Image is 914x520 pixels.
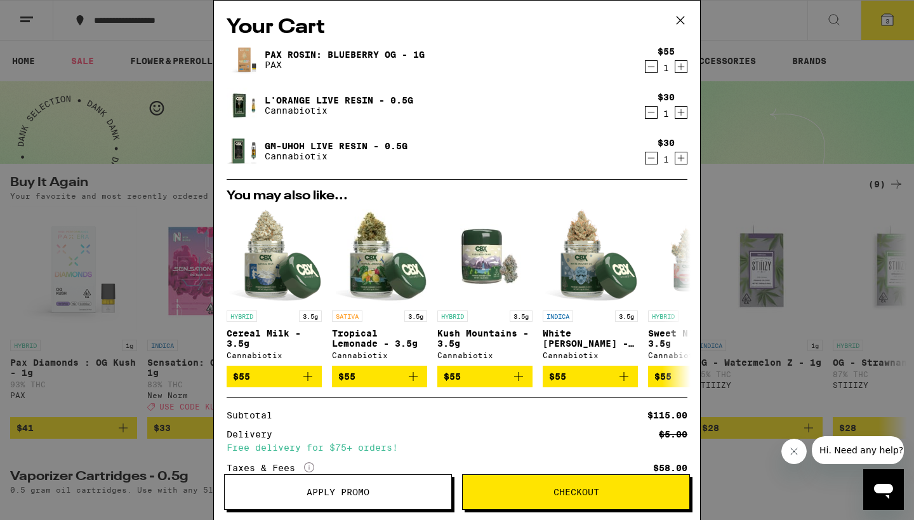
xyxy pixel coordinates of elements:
[332,351,427,359] div: Cannabiotix
[227,190,687,203] h2: You may also like...
[227,351,322,359] div: Cannabiotix
[812,436,904,464] iframe: Message from company
[648,310,679,322] p: HYBRID
[658,109,675,119] div: 1
[307,488,369,497] span: Apply Promo
[227,310,257,322] p: HYBRID
[863,469,904,510] iframe: Button to launch messaging window
[648,351,743,359] div: Cannabiotix
[462,474,690,510] button: Checkout
[227,42,262,77] img: PAX Rosin: Blueberry OG - 1g
[675,152,687,164] button: Increment
[338,371,355,382] span: $55
[543,328,638,349] p: White [PERSON_NAME] - 3.5g
[437,310,468,322] p: HYBRID
[543,366,638,387] button: Add to bag
[227,328,322,349] p: Cereal Milk - 3.5g
[332,366,427,387] button: Add to bag
[233,371,250,382] span: $55
[675,106,687,119] button: Increment
[645,60,658,73] button: Decrement
[265,60,425,70] p: PAX
[227,209,322,304] img: Cannabiotix - Cereal Milk - 3.5g
[658,92,675,102] div: $30
[265,50,425,60] a: PAX Rosin: Blueberry OG - 1g
[332,209,427,304] img: Cannabiotix - Tropical Lemonade - 3.5g
[265,105,413,116] p: Cannabiotix
[332,328,427,349] p: Tropical Lemonade - 3.5g
[437,209,533,304] img: Cannabiotix - Kush Mountains - 3.5g
[549,371,566,382] span: $55
[647,411,687,420] div: $115.00
[265,151,407,161] p: Cannabiotix
[543,209,638,366] a: Open page for White Walker OG - 3.5g from Cannabiotix
[510,310,533,322] p: 3.5g
[615,310,638,322] p: 3.5g
[645,152,658,164] button: Decrement
[543,351,638,359] div: Cannabiotix
[658,154,675,164] div: 1
[658,63,675,73] div: 1
[227,430,281,439] div: Delivery
[227,13,687,42] h2: Your Cart
[648,209,743,366] a: Open page for Sweet N' Sour - 3.5g from Cannabiotix
[653,463,687,472] div: $58.00
[781,439,807,464] iframe: Close message
[675,60,687,73] button: Increment
[227,462,314,474] div: Taxes & Fees
[543,209,638,304] img: Cannabiotix - White Walker OG - 3.5g
[444,371,461,382] span: $55
[299,310,322,322] p: 3.5g
[227,209,322,366] a: Open page for Cereal Milk - 3.5g from Cannabiotix
[227,411,281,420] div: Subtotal
[404,310,427,322] p: 3.5g
[265,141,407,151] a: Gm-uhOh Live Resin - 0.5g
[648,328,743,349] p: Sweet N' Sour - 3.5g
[224,474,452,510] button: Apply Promo
[437,366,533,387] button: Add to bag
[648,209,743,304] img: Cannabiotix - Sweet N' Sour - 3.5g
[543,310,573,322] p: INDICA
[227,443,687,452] div: Free delivery for $75+ orders!
[227,366,322,387] button: Add to bag
[645,106,658,119] button: Decrement
[265,95,413,105] a: L'Orange Live Resin - 0.5g
[654,371,672,382] span: $55
[332,209,427,366] a: Open page for Tropical Lemonade - 3.5g from Cannabiotix
[659,430,687,439] div: $5.00
[553,488,599,497] span: Checkout
[648,366,743,387] button: Add to bag
[437,351,533,359] div: Cannabiotix
[227,88,262,123] img: L'Orange Live Resin - 0.5g
[332,310,362,322] p: SATIVA
[437,328,533,349] p: Kush Mountains - 3.5g
[658,46,675,57] div: $55
[658,138,675,148] div: $30
[227,133,262,169] img: Gm-uhOh Live Resin - 0.5g
[437,209,533,366] a: Open page for Kush Mountains - 3.5g from Cannabiotix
